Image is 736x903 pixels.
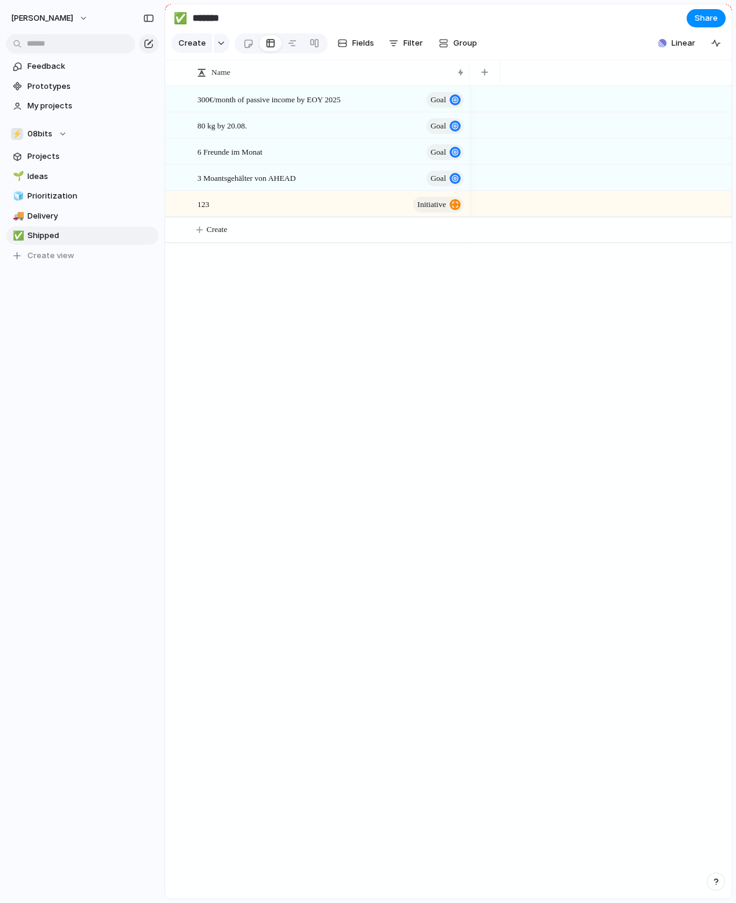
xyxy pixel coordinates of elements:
[431,144,446,161] span: goal
[426,144,464,160] button: goal
[11,128,23,140] div: ⚡
[27,80,154,93] span: Prototypes
[453,37,477,49] span: Group
[197,118,247,132] span: 80 kg by 20.08.
[433,33,483,53] button: Group
[13,189,21,203] div: 🧊
[27,100,154,112] span: My projects
[27,60,154,72] span: Feedback
[6,247,158,265] button: Create view
[174,10,187,26] div: ✅
[11,170,23,183] button: 🌱
[197,197,210,211] span: 123
[352,37,374,49] span: Fields
[384,33,428,53] button: Filter
[6,207,158,225] a: 🚚Delivery
[171,33,212,53] button: Create
[27,170,154,183] span: Ideas
[6,187,158,205] a: 🧊Prioritization
[13,169,21,183] div: 🌱
[27,210,154,222] span: Delivery
[431,170,446,187] span: goal
[6,125,158,143] button: ⚡08bits
[426,118,464,134] button: goal
[5,9,94,28] button: [PERSON_NAME]
[211,66,230,79] span: Name
[197,144,263,158] span: 6 Freunde im Monat
[671,37,695,49] span: Linear
[197,170,295,184] span: 3 Moantsgehälter von AHEAD
[431,118,446,135] span: goal
[695,12,718,24] span: Share
[197,92,341,106] span: 300€/month of passive income by EOY 2025
[171,9,190,28] button: ✅
[27,250,74,262] span: Create view
[431,91,446,108] span: goal
[13,209,21,223] div: 🚚
[27,128,52,140] span: 08bits
[653,34,700,52] button: Linear
[426,170,464,186] button: goal
[426,92,464,108] button: goal
[687,9,726,27] button: Share
[413,197,464,213] button: initiative
[11,210,23,222] button: 🚚
[6,97,158,115] a: My projects
[6,57,158,76] a: Feedback
[417,196,446,213] span: initiative
[207,223,227,236] span: Create
[6,167,158,186] a: 🌱Ideas
[11,12,73,24] span: [PERSON_NAME]
[27,190,154,202] span: Prioritization
[333,33,379,53] button: Fields
[6,227,158,245] a: ✅Shipped
[6,147,158,166] a: Projects
[403,37,423,49] span: Filter
[11,190,23,202] button: 🧊
[27,230,154,242] span: Shipped
[179,37,206,49] span: Create
[6,77,158,96] a: Prototypes
[11,230,23,242] button: ✅
[27,150,154,163] span: Projects
[13,229,21,243] div: ✅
